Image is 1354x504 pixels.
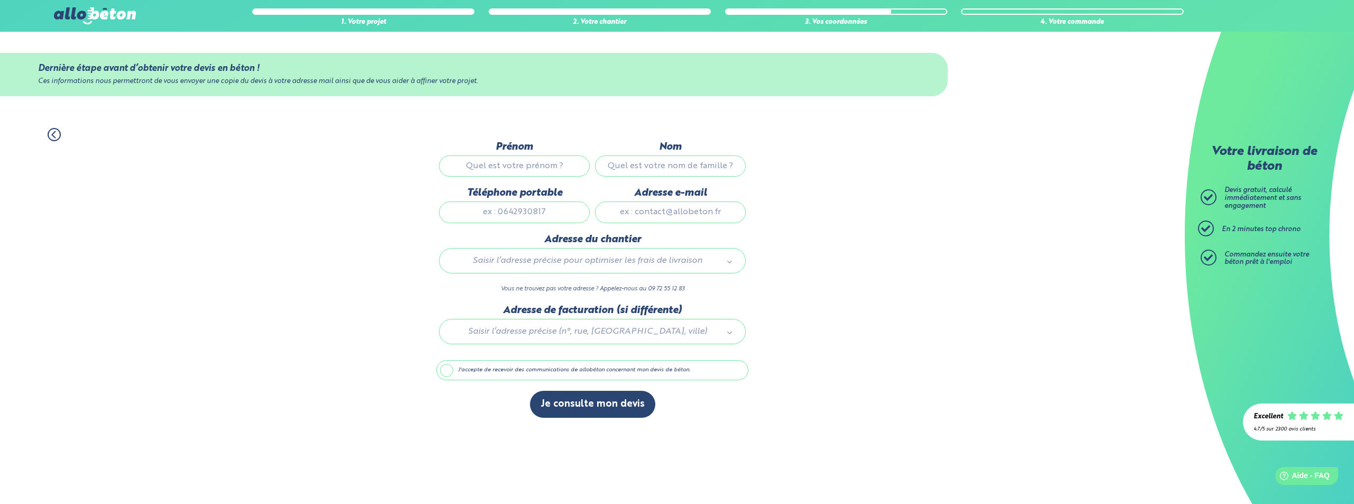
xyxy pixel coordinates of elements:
div: 2. Votre chantier [489,19,711,26]
label: J'accepte de recevoir des communications de allobéton concernant mon devis de béton. [436,360,748,380]
img: allobéton [54,7,135,24]
p: Vous ne trouvez pas votre adresse ? Appelez-nous au 09 72 55 12 83 [439,284,746,294]
label: Prénom [439,141,590,153]
button: Je consulte mon devis [530,391,655,418]
div: 4. Votre commande [961,19,1183,26]
a: Saisir l’adresse précise pour optimiser les frais de livraison [450,254,735,268]
div: 1. Votre projet [252,19,474,26]
input: ex : 0642930817 [439,201,590,223]
label: Téléphone portable [439,187,590,199]
input: Quel est votre nom de famille ? [595,155,746,177]
input: ex : contact@allobeton.fr [595,201,746,223]
div: Ces informations nous permettront de vous envoyer une copie du devis à votre adresse mail ainsi q... [38,78,910,86]
label: Adresse du chantier [439,234,746,245]
label: Adresse e-mail [595,187,746,199]
label: Nom [595,141,746,153]
input: Quel est votre prénom ? [439,155,590,177]
div: Dernière étape avant d’obtenir votre devis en béton ! [38,63,910,74]
iframe: Help widget launcher [1260,463,1342,492]
div: 3. Vos coordonnées [725,19,947,26]
span: Saisir l’adresse précise pour optimiser les frais de livraison [454,254,721,268]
